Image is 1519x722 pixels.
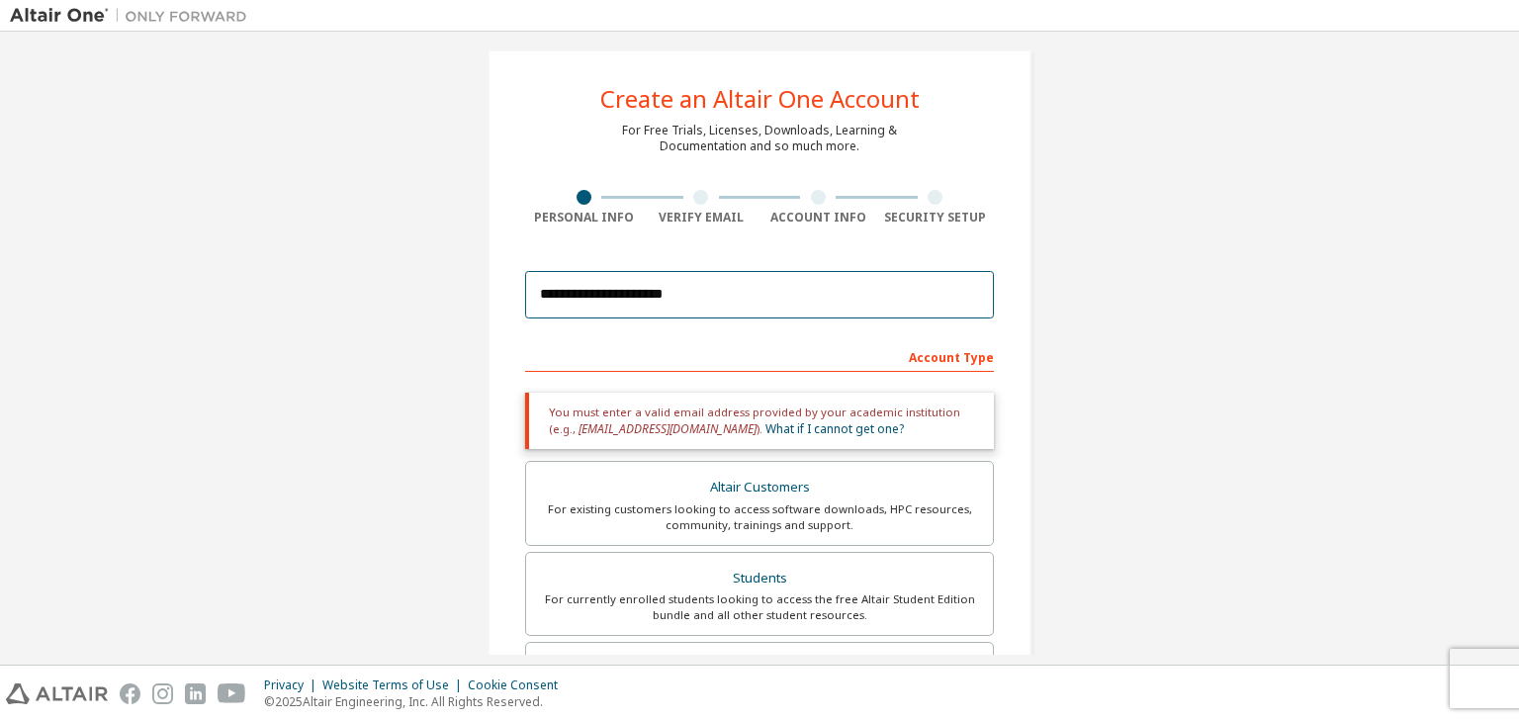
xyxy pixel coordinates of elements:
[600,87,920,111] div: Create an Altair One Account
[152,683,173,704] img: instagram.svg
[264,693,570,710] p: © 2025 Altair Engineering, Inc. All Rights Reserved.
[218,683,246,704] img: youtube.svg
[6,683,108,704] img: altair_logo.svg
[643,210,760,226] div: Verify Email
[10,6,257,26] img: Altair One
[579,420,757,437] span: [EMAIL_ADDRESS][DOMAIN_NAME]
[468,677,570,693] div: Cookie Consent
[185,683,206,704] img: linkedin.svg
[525,393,994,449] div: You must enter a valid email address provided by your academic institution (e.g., ).
[877,210,995,226] div: Security Setup
[525,210,643,226] div: Personal Info
[538,501,981,533] div: For existing customers looking to access software downloads, HPC resources, community, trainings ...
[322,677,468,693] div: Website Terms of Use
[622,123,897,154] div: For Free Trials, Licenses, Downloads, Learning & Documentation and so much more.
[538,591,981,623] div: For currently enrolled students looking to access the free Altair Student Edition bundle and all ...
[538,474,981,501] div: Altair Customers
[538,565,981,592] div: Students
[759,210,877,226] div: Account Info
[525,340,994,372] div: Account Type
[264,677,322,693] div: Privacy
[120,683,140,704] img: facebook.svg
[765,420,904,437] a: What if I cannot get one?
